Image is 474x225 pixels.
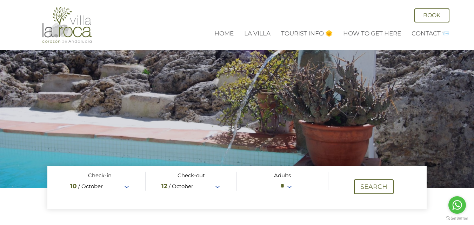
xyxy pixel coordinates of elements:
[281,30,333,37] a: Tourist Info 🌞
[360,184,387,190] div: Search
[343,30,401,37] a: How to get here
[414,8,449,22] a: Book
[244,30,271,37] a: La Villa
[412,30,449,37] a: Contact 📨
[41,6,93,44] img: Villa La Roca - A fusion of modern and classical Andalucian architecture
[448,196,466,214] a: Go to whatsapp
[214,30,234,37] a: Home
[354,179,394,194] button: Search
[446,216,468,220] a: Go to GetButton.io website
